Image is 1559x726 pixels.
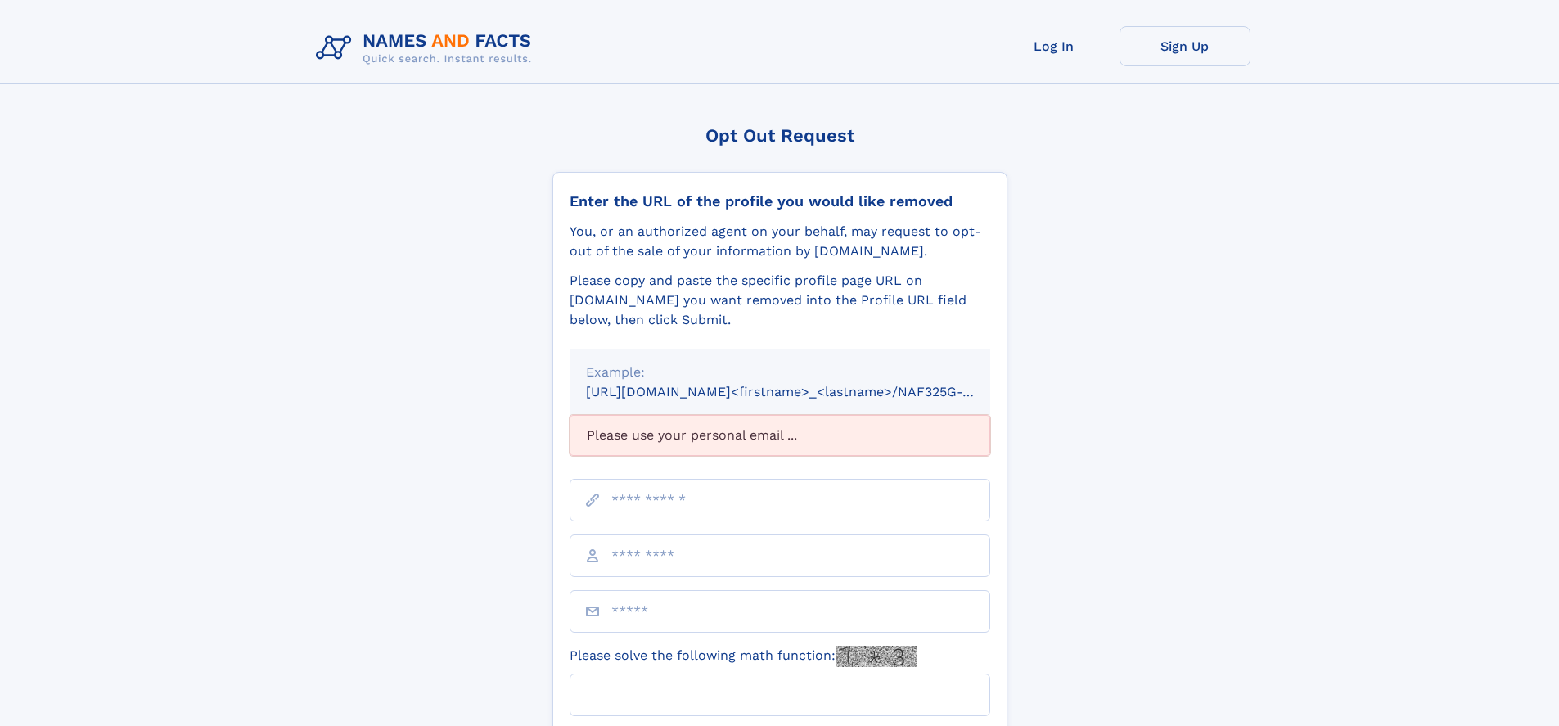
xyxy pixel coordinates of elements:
div: Opt Out Request [552,125,1007,146]
div: Please use your personal email ... [570,415,990,456]
label: Please solve the following math function: [570,646,917,667]
a: Sign Up [1120,26,1250,66]
img: Logo Names and Facts [309,26,545,70]
div: Please copy and paste the specific profile page URL on [DOMAIN_NAME] you want removed into the Pr... [570,271,990,330]
small: [URL][DOMAIN_NAME]<firstname>_<lastname>/NAF325G-xxxxxxxx [586,384,1021,399]
div: You, or an authorized agent on your behalf, may request to opt-out of the sale of your informatio... [570,222,990,261]
div: Enter the URL of the profile you would like removed [570,192,990,210]
div: Example: [586,363,974,382]
a: Log In [989,26,1120,66]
